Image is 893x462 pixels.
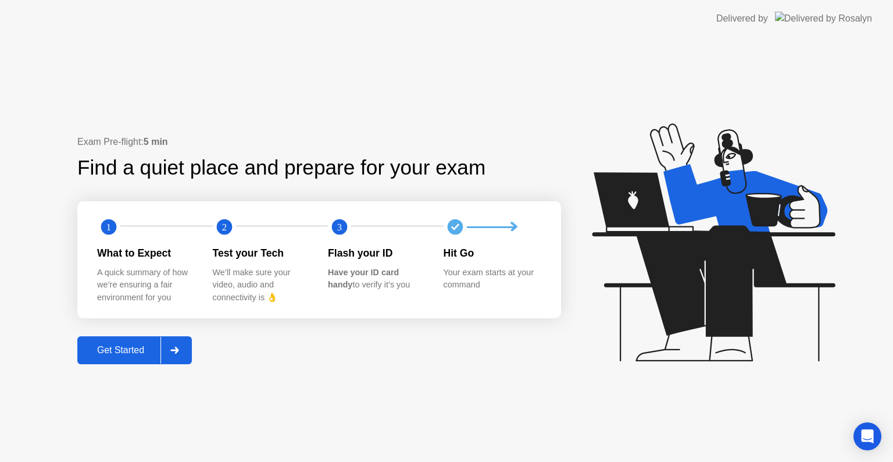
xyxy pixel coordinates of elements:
b: 5 min [144,137,168,147]
div: What to Expect [97,246,194,261]
div: Your exam starts at your command [444,266,541,292]
div: to verify it’s you [328,266,425,292]
button: Get Started [77,336,192,364]
text: 2 [222,222,226,233]
div: Open Intercom Messenger [853,422,881,450]
div: We’ll make sure your video, audio and connectivity is 👌 [213,266,310,304]
div: Get Started [81,345,160,356]
b: Have your ID card handy [328,268,399,290]
text: 3 [337,222,342,233]
text: 1 [106,222,111,233]
img: Delivered by Rosalyn [775,12,872,25]
div: A quick summary of how we’re ensuring a fair environment for you [97,266,194,304]
div: Exam Pre-flight: [77,135,561,149]
div: Flash your ID [328,246,425,261]
div: Delivered by [716,12,768,26]
div: Test your Tech [213,246,310,261]
div: Hit Go [444,246,541,261]
div: Find a quiet place and prepare for your exam [77,152,487,183]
